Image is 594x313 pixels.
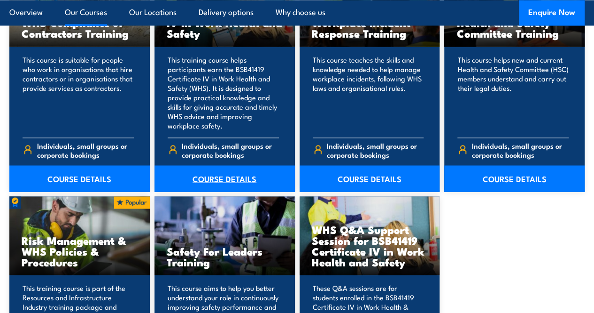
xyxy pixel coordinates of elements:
[456,17,572,39] h3: Health and Safety Committee Training
[22,234,138,267] h3: Risk Management & WHS Policies & Procedures
[9,165,150,192] a: COURSE DETAILS
[37,141,134,159] span: Individuals, small groups or corporate bookings
[327,141,424,159] span: Individuals, small groups or corporate bookings
[167,6,283,39] h3: BSB41419 - Certificate IV in Work Health and Safety
[154,165,295,192] a: COURSE DETAILS
[182,141,278,159] span: Individuals, small groups or corporate bookings
[457,55,569,130] p: This course helps new and current Health and Safety Committee (HSC) members understand and carry ...
[23,55,134,130] p: This course is suitable for people who work in organisations that hire contractors or in organisa...
[312,224,428,267] h3: WHS Q&A Support Session for BSB41419 Certificate IV in Work Health and Safety
[444,165,585,192] a: COURSE DETAILS
[312,6,428,39] h3: Contribute to Workplace Incident Response Training
[22,6,138,39] h3: Assist with Managing WHS Compliance of Contractors Training
[313,55,424,130] p: This course teaches the skills and knowledge needed to help manage workplace incidents, following...
[472,141,569,159] span: Individuals, small groups or corporate bookings
[167,245,283,267] h3: Safety For Leaders Training
[168,55,279,130] p: This training course helps participants earn the BSB41419 Certificate IV in Work Health and Safet...
[300,165,440,192] a: COURSE DETAILS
